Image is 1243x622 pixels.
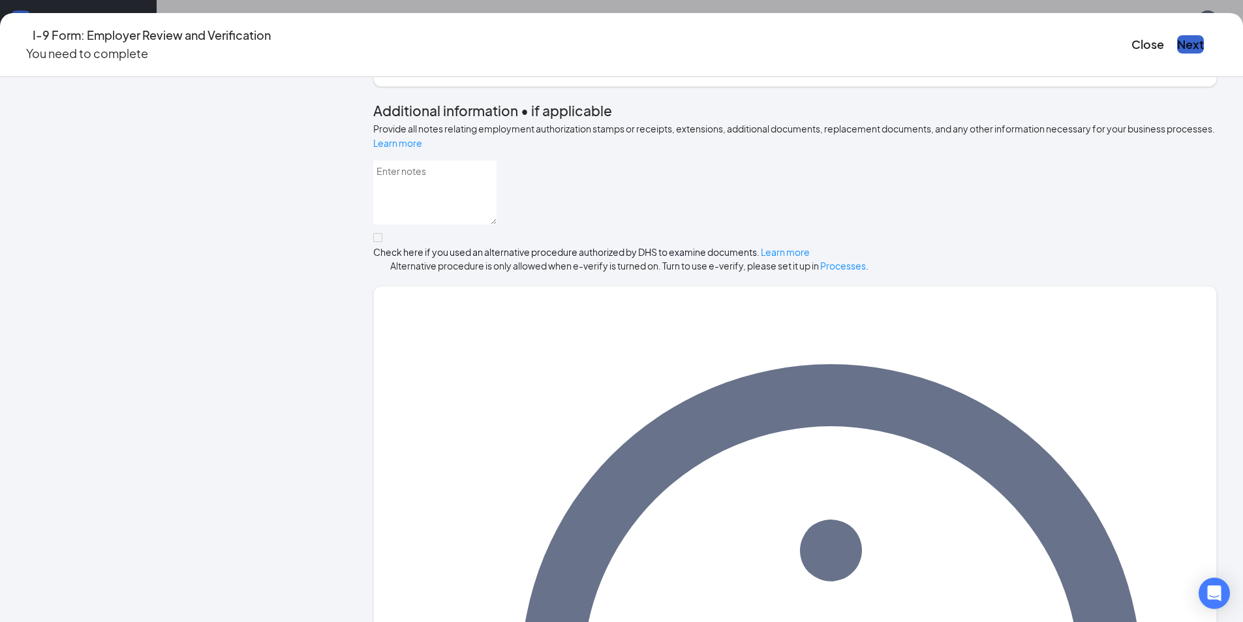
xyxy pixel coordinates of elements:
a: Learn more [761,246,810,258]
span: • if applicable [518,102,612,119]
input: Check here if you used an alternative procedure authorized by DHS to examine documents. Learn more [373,233,382,242]
button: Next [1177,35,1204,54]
a: Learn more [373,137,422,149]
span: Alternative procedure is only allowed when e-verify is turned on. Turn to use e-verify, please se... [373,258,1217,273]
h4: I-9 Form: Employer Review and Verification [33,26,271,44]
button: Close [1131,35,1164,54]
p: You need to complete [26,44,271,63]
div: Open Intercom Messenger [1199,578,1230,609]
span: Provide all notes relating employment authorization stamps or receipts, extensions, additional do... [373,123,1215,149]
div: Check here if you used an alternative procedure authorized by DHS to examine documents. [373,245,810,258]
span: Additional information [373,102,518,119]
a: Processes [820,260,866,272]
